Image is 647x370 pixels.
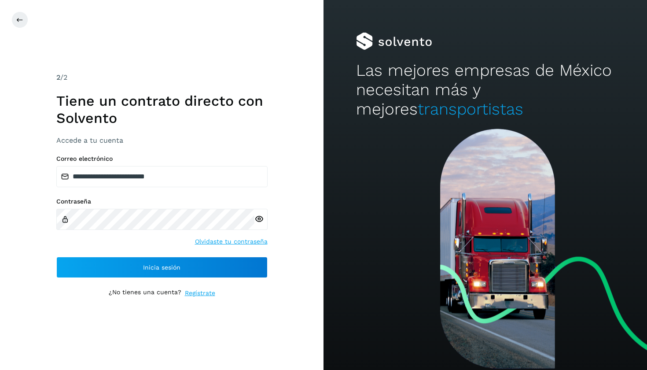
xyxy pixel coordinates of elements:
button: Inicia sesión [56,257,268,278]
label: Correo electrónico [56,155,268,163]
span: Inicia sesión [143,264,180,270]
a: Olvidaste tu contraseña [195,237,268,246]
h1: Tiene un contrato directo con Solvento [56,92,268,126]
label: Contraseña [56,198,268,205]
a: Regístrate [185,289,215,298]
h3: Accede a tu cuenta [56,136,268,144]
div: /2 [56,72,268,83]
span: transportistas [418,100,523,118]
h2: Las mejores empresas de México necesitan más y mejores [356,61,615,119]
p: ¿No tienes una cuenta? [109,289,181,298]
span: 2 [56,73,60,81]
